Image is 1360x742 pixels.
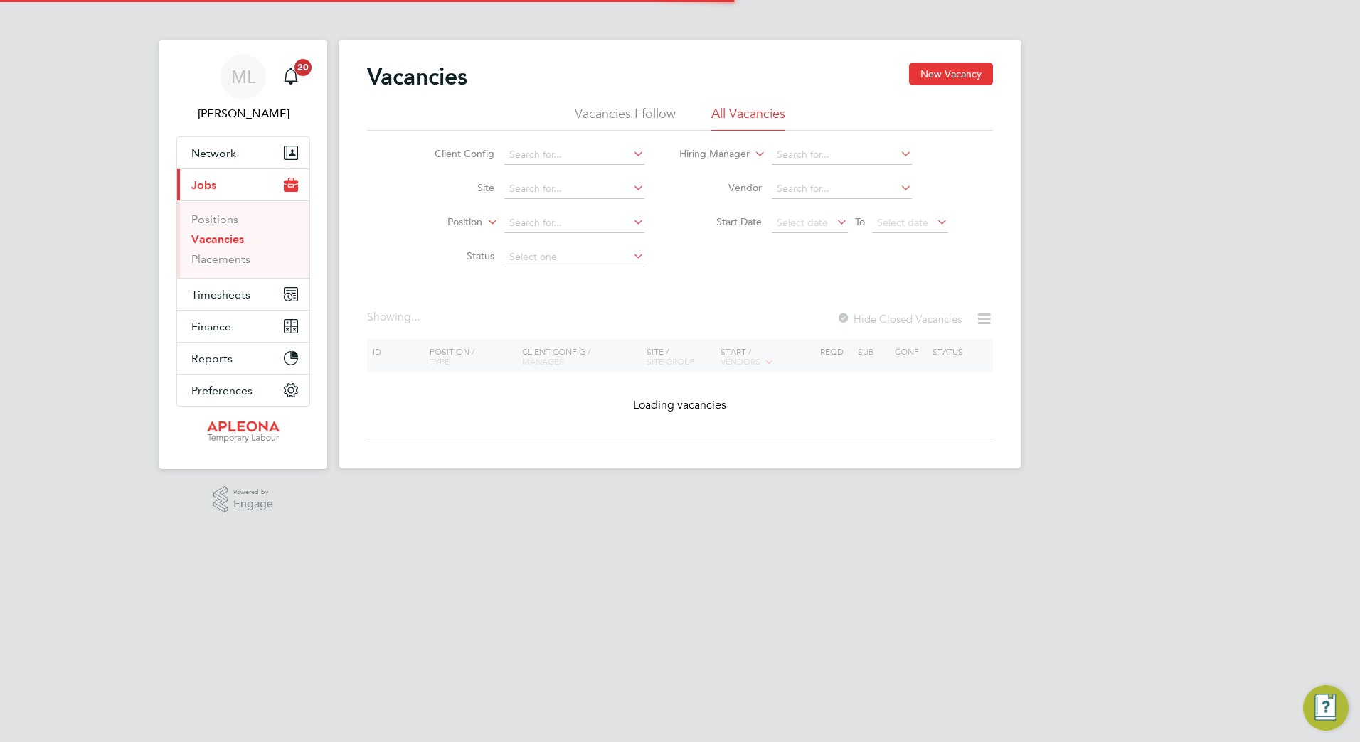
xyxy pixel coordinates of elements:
div: Jobs [177,200,309,278]
button: Jobs [177,169,309,200]
span: Jobs [191,178,216,192]
div: Showing [367,310,423,325]
input: Search for... [504,145,644,165]
a: Powered byEngage [213,486,274,513]
a: 20 [277,54,305,100]
button: Preferences [177,375,309,406]
label: Client Config [413,147,494,160]
span: To [851,213,869,231]
input: Select one [504,247,644,267]
input: Search for... [772,145,912,165]
button: Reports [177,343,309,374]
span: Timesheets [191,288,250,301]
label: Hiring Manager [668,147,750,161]
span: Select date [877,216,928,229]
label: Status [413,249,494,262]
span: Select date [777,216,828,229]
span: Network [191,146,236,160]
span: ML [231,68,255,86]
a: Placements [191,252,250,266]
a: Positions [191,213,238,226]
span: Finance [191,320,231,333]
li: Vacancies I follow [575,105,676,131]
span: Preferences [191,384,253,397]
button: Network [177,137,309,168]
nav: Main navigation [159,40,327,469]
span: Matthew Lee [176,105,310,122]
input: Search for... [772,179,912,199]
a: ML[PERSON_NAME] [176,54,310,122]
button: Engage Resource Center [1303,685,1349,731]
span: 20 [294,59,312,76]
input: Search for... [504,179,644,199]
h2: Vacancies [367,63,467,91]
input: Search for... [504,213,644,233]
span: ... [411,310,420,324]
span: Engage [233,498,273,510]
span: Reports [191,352,233,365]
label: Start Date [680,215,762,228]
a: Vacancies [191,232,244,246]
label: Vendor [680,181,762,194]
label: Hide Closed Vacancies [836,312,962,326]
button: Finance [177,311,309,342]
a: Go to home page [176,421,310,443]
button: Timesheets [177,279,309,310]
li: All Vacancies [711,105,785,131]
span: Powered by [233,486,273,498]
img: apleona-logo-retina.png [207,421,280,443]
button: New Vacancy [909,63,993,85]
label: Site [413,181,494,194]
label: Position [400,215,482,230]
